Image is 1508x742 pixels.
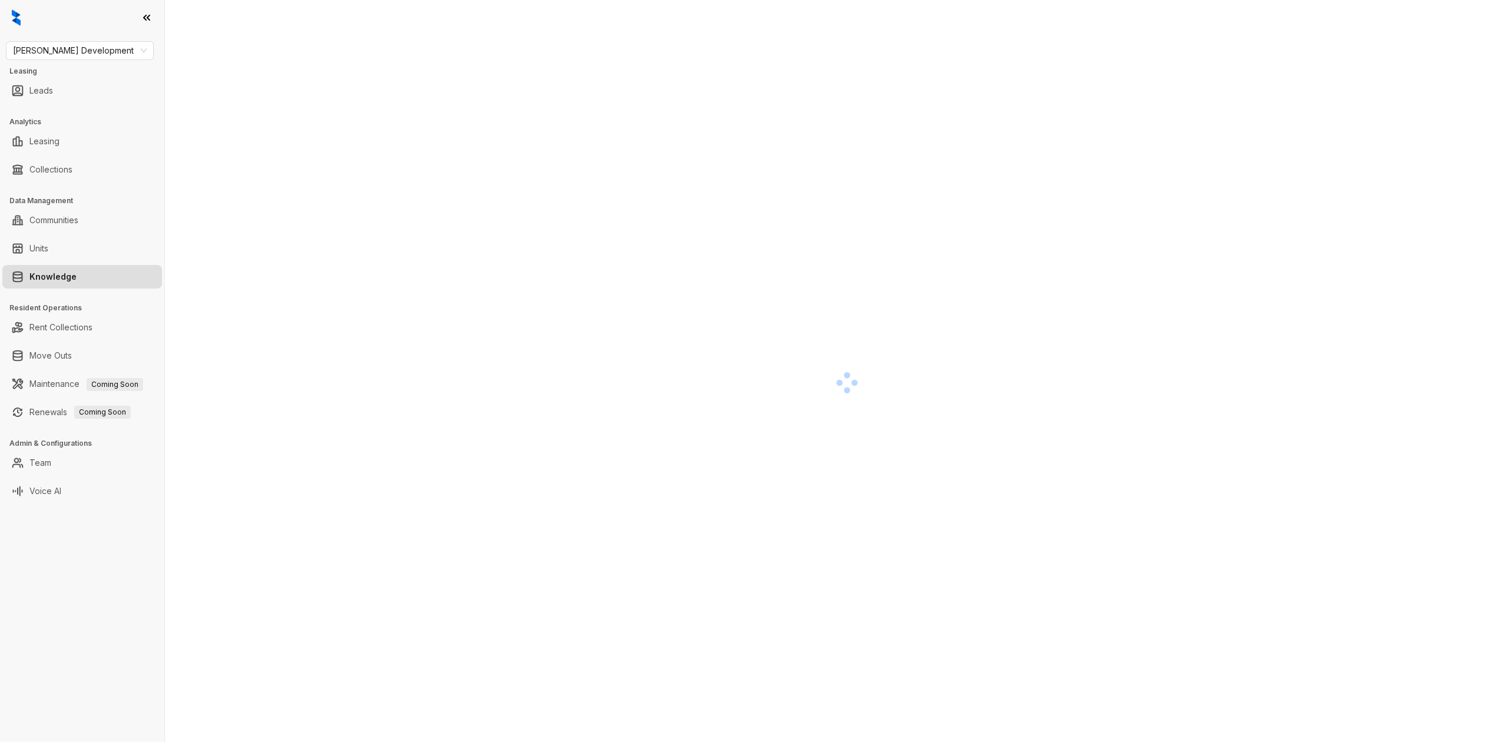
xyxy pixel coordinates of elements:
[2,372,162,396] li: Maintenance
[9,438,164,449] h3: Admin & Configurations
[29,344,72,367] a: Move Outs
[12,9,21,26] img: logo
[2,479,162,503] li: Voice AI
[74,406,131,419] span: Coming Soon
[2,344,162,367] li: Move Outs
[13,42,147,59] span: Davis Development
[2,451,162,475] li: Team
[29,400,131,424] a: RenewalsComing Soon
[29,479,61,503] a: Voice AI
[29,208,78,232] a: Communities
[29,265,77,289] a: Knowledge
[29,158,72,181] a: Collections
[2,400,162,424] li: Renewals
[29,237,48,260] a: Units
[2,208,162,232] li: Communities
[29,451,51,475] a: Team
[9,66,164,77] h3: Leasing
[2,130,162,153] li: Leasing
[2,158,162,181] li: Collections
[29,316,92,339] a: Rent Collections
[2,265,162,289] li: Knowledge
[2,316,162,339] li: Rent Collections
[2,237,162,260] li: Units
[29,130,59,153] a: Leasing
[9,117,164,127] h3: Analytics
[9,303,164,313] h3: Resident Operations
[87,378,143,391] span: Coming Soon
[9,196,164,206] h3: Data Management
[2,79,162,102] li: Leads
[29,79,53,102] a: Leads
